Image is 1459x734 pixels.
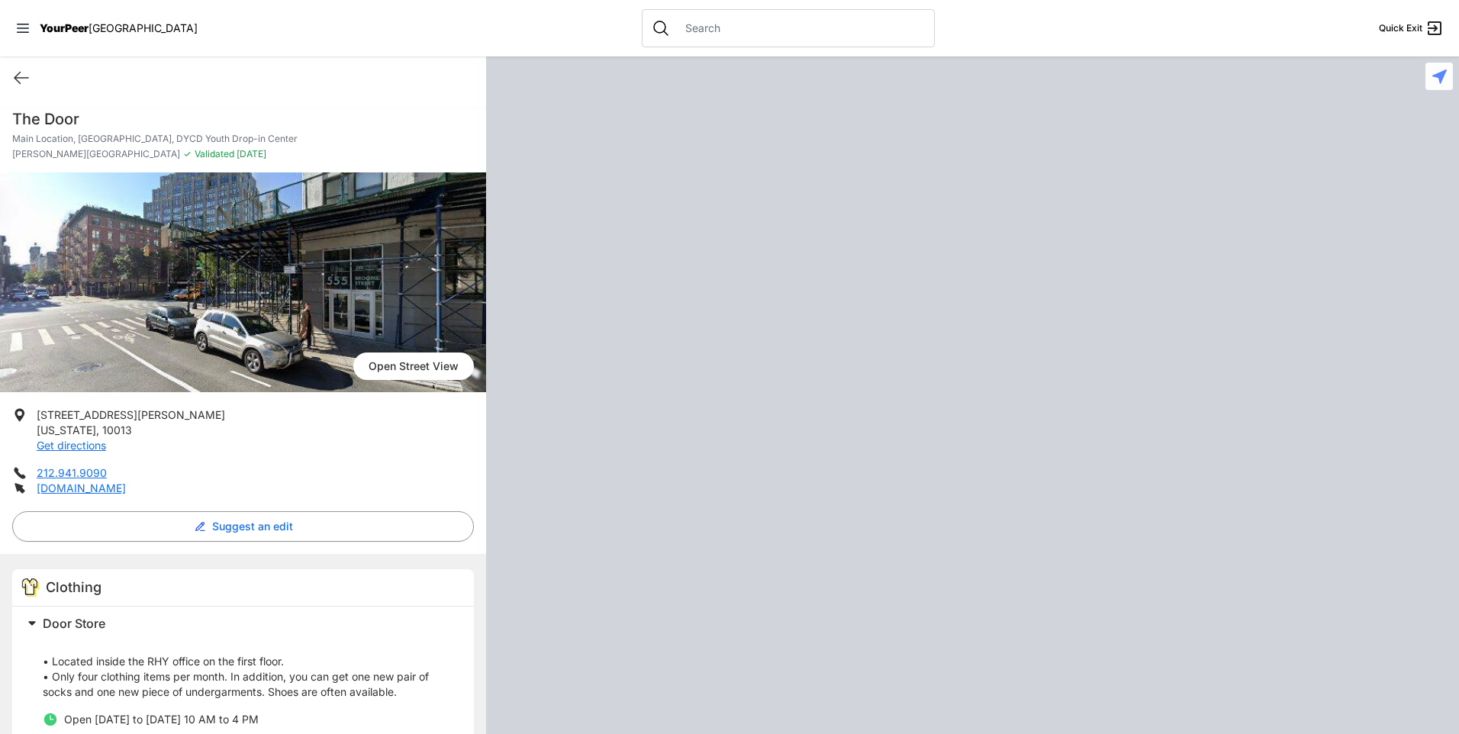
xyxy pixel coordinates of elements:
span: Open [DATE] to [DATE] 10 AM to 4 PM [64,713,259,726]
a: 212.941.9090 [37,466,107,479]
h1: The Door [12,108,474,130]
a: Get directions [37,439,106,452]
span: [GEOGRAPHIC_DATA] [89,21,198,34]
p: Main Location, [GEOGRAPHIC_DATA], DYCD Youth Drop-in Center [12,133,474,145]
a: [DOMAIN_NAME] [37,481,126,494]
span: Door Store [43,616,105,631]
a: Quick Exit [1379,19,1444,37]
button: Suggest an edit [12,511,474,542]
a: YourPeer[GEOGRAPHIC_DATA] [40,24,198,33]
span: Suggest an edit [212,519,293,534]
span: YourPeer [40,21,89,34]
input: Search [676,21,925,36]
span: Quick Exit [1379,22,1422,34]
span: 10013 [102,423,132,436]
span: , [96,423,99,436]
span: [STREET_ADDRESS][PERSON_NAME] [37,408,225,421]
span: ✓ [183,148,192,160]
span: Open Street View [353,353,474,380]
span: Validated [195,148,234,159]
span: [US_STATE] [37,423,96,436]
span: Clothing [46,579,101,595]
span: [DATE] [234,148,266,159]
p: • Located inside the RHY office on the first floor. • Only four clothing items per month. In addi... [43,639,456,700]
span: [PERSON_NAME][GEOGRAPHIC_DATA] [12,148,180,160]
